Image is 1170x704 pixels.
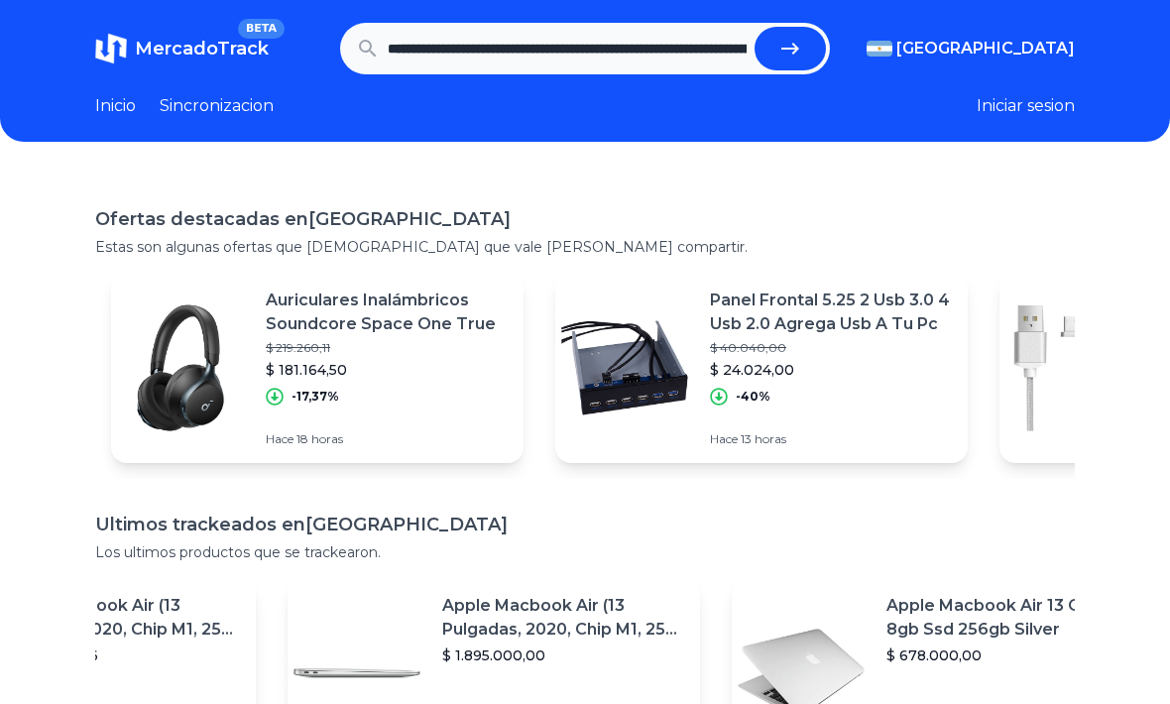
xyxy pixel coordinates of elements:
button: [GEOGRAPHIC_DATA] [867,38,1075,61]
p: Hace 18 horas [266,432,508,448]
span: [GEOGRAPHIC_DATA] [896,38,1075,61]
a: Featured imageAuriculares Inalámbricos Soundcore Space One True$ 219.260,11$ 181.164,50-17,37%Hac... [111,274,524,464]
img: Featured image [111,299,250,438]
p: $ 1.895.000,00 [442,646,684,666]
a: Featured imagePanel Frontal 5.25 2 Usb 3.0 4 Usb 2.0 Agrega Usb A Tu Pc$ 40.040,00$ 24.024,00-40%... [555,274,968,464]
p: Los ultimos productos que se trackearon. [95,543,1075,563]
p: $ 24.024,00 [710,361,952,381]
img: Featured image [555,299,694,438]
p: $ 181.164,50 [266,361,508,381]
p: $ 678.000,00 [886,646,1128,666]
span: MercadoTrack [135,39,269,60]
h1: Ultimos trackeados en [GEOGRAPHIC_DATA] [95,512,1075,539]
img: Argentina [867,42,892,58]
p: Apple Macbook Air 13 Core I5 8gb Ssd 256gb Silver [886,595,1128,643]
p: -40% [736,390,770,406]
img: Featured image [999,299,1138,438]
p: Estas son algunas ofertas que [DEMOGRAPHIC_DATA] que vale [PERSON_NAME] compartir. [95,238,1075,258]
img: MercadoTrack [95,34,127,65]
button: Iniciar sesion [977,95,1075,119]
p: -17,37% [292,390,339,406]
span: BETA [238,20,285,40]
a: MercadoTrackBETA [95,34,269,65]
p: Auriculares Inalámbricos Soundcore Space One True [266,290,508,337]
p: $ 40.040,00 [710,341,952,357]
a: Sincronizacion [160,95,274,119]
p: Panel Frontal 5.25 2 Usb 3.0 4 Usb 2.0 Agrega Usb A Tu Pc [710,290,952,337]
p: Hace 13 horas [710,432,952,448]
p: $ 219.260,11 [266,341,508,357]
a: Inicio [95,95,136,119]
p: Apple Macbook Air (13 Pulgadas, 2020, Chip M1, 256 Gb De Ssd, 8 Gb De Ram) - Plata [442,595,684,643]
h1: Ofertas destacadas en [GEOGRAPHIC_DATA] [95,206,1075,234]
